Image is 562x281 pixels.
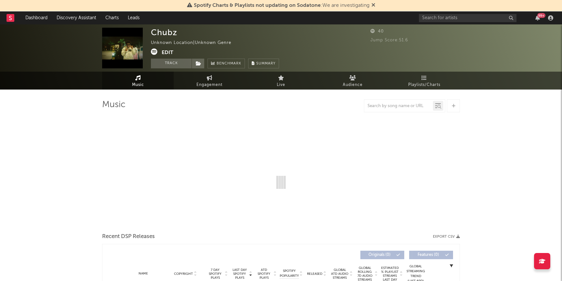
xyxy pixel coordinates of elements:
[307,272,322,276] span: Released
[102,233,155,241] span: Recent DSP Releases
[102,72,174,90] a: Music
[256,62,275,65] span: Summary
[194,3,321,8] span: Spotify Charts & Playlists not updating on Sodatone
[409,251,453,259] button: Features(0)
[151,28,177,37] div: Chubz
[151,39,246,47] div: Unknown Location | Unknown Genre
[413,253,443,257] span: Features ( 0 )
[151,59,192,68] button: Track
[331,268,349,280] span: Global ATD Audio Streams
[364,104,433,109] input: Search by song name or URL
[408,81,440,89] span: Playlists/Charts
[433,235,460,239] button: Export CSV
[537,13,545,18] div: 99 +
[21,11,52,24] a: Dashboard
[370,29,384,34] span: 40
[280,269,299,278] span: Spotify Popularity
[174,72,245,90] a: Engagement
[207,268,224,280] span: 7 Day Spotify Plays
[277,81,285,89] span: Live
[371,3,375,8] span: Dismiss
[132,81,144,89] span: Music
[196,81,222,89] span: Engagement
[162,49,173,57] button: Edit
[370,38,408,42] span: Jump Score: 51.6
[360,251,404,259] button: Originals(0)
[317,72,388,90] a: Audience
[535,15,540,21] button: 99+
[231,268,248,280] span: Last Day Spotify Plays
[217,60,241,68] span: Benchmark
[245,72,317,90] a: Live
[365,253,395,257] span: Originals ( 0 )
[419,14,516,22] input: Search for artists
[194,3,369,8] span: : We are investigating
[248,59,279,68] button: Summary
[207,59,245,68] a: Benchmark
[255,268,273,280] span: ATD Spotify Plays
[52,11,101,24] a: Discovery Assistant
[343,81,363,89] span: Audience
[174,272,193,276] span: Copyright
[388,72,460,90] a: Playlists/Charts
[101,11,123,24] a: Charts
[122,271,165,276] div: Name
[123,11,144,24] a: Leads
